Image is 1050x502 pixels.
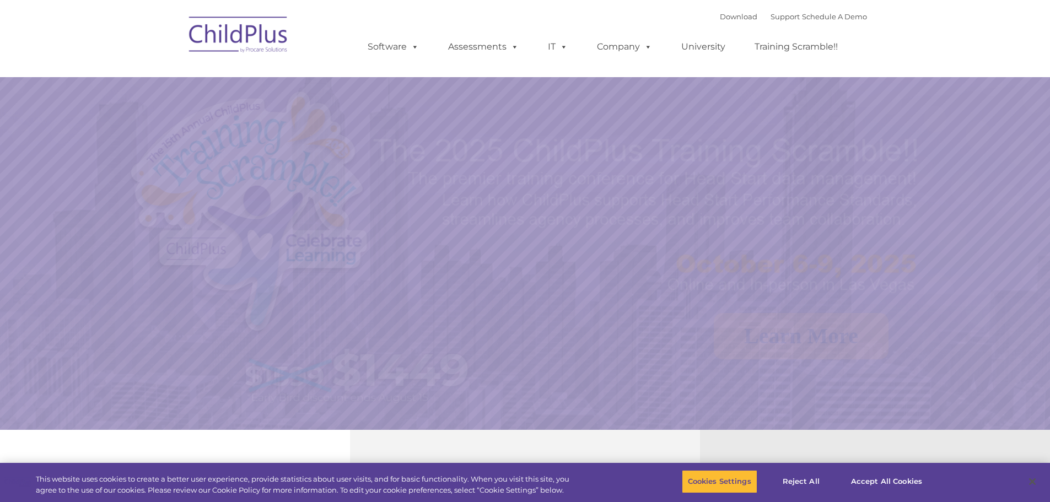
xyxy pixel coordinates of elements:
button: Close [1020,469,1044,494]
a: Company [586,36,663,58]
a: Support [771,12,800,21]
img: ChildPlus by Procare Solutions [184,9,294,64]
button: Cookies Settings [682,470,757,493]
a: Download [720,12,757,21]
font: | [720,12,867,21]
button: Accept All Cookies [845,470,928,493]
a: Learn More [714,313,889,359]
div: This website uses cookies to create a better user experience, provide statistics about user visit... [36,474,578,495]
a: Software [357,36,430,58]
a: University [670,36,736,58]
a: Assessments [437,36,530,58]
a: Training Scramble!! [744,36,849,58]
button: Reject All [767,470,836,493]
a: IT [537,36,579,58]
a: Schedule A Demo [802,12,867,21]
